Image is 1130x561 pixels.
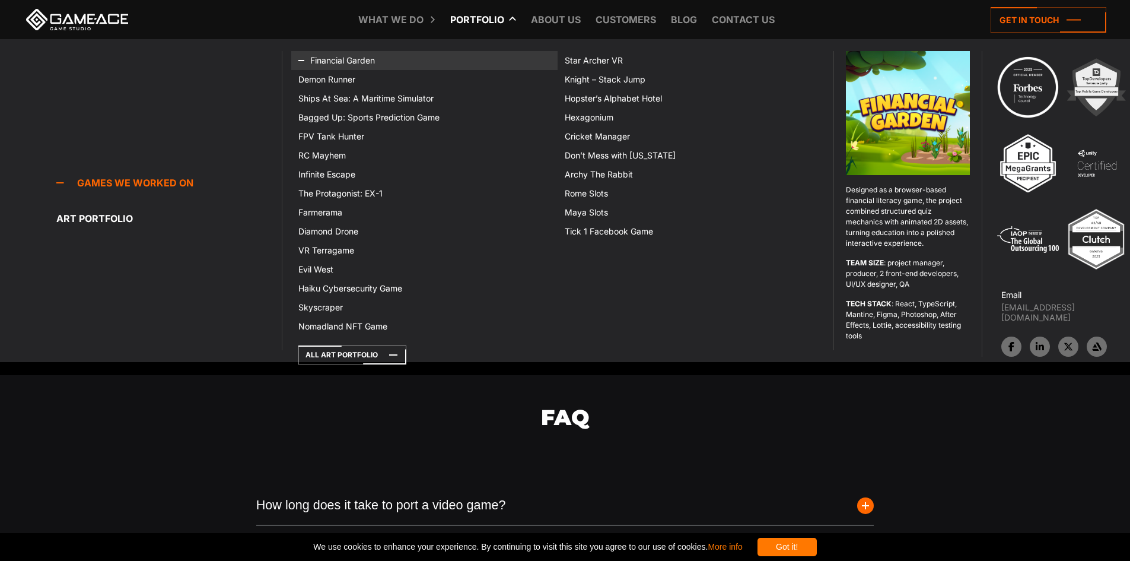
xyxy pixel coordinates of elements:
a: Hexagonium [558,108,824,127]
a: Art portfolio [56,207,282,230]
img: 5 [995,207,1061,272]
a: Skyscraper [291,298,558,317]
a: Financial Garden [291,51,558,70]
a: Rome Slots [558,184,824,203]
a: Nomadland NFT Game [291,317,558,336]
img: Top ar vr development company gaming 2025 game ace [1064,207,1129,272]
h2: FAQ [256,375,874,490]
a: Don’t Mess with [US_STATE] [558,146,824,165]
div: Got it! [757,538,817,556]
a: Archy The Rabbit [558,165,824,184]
img: Technology council badge program ace 2025 game ace [995,55,1061,120]
a: Diamond Drone [291,222,558,241]
strong: TECH STACK [846,299,892,308]
a: Games we worked on [56,171,282,195]
img: My financial garden logo [846,51,970,175]
a: The Protagonist: EX-1 [291,184,558,203]
a: All art portfolio [298,346,406,365]
a: Hopster’s Alphabet Hotel [558,89,824,108]
p: : project manager, producer, 2 front-end developers, UI/UX designer, QA [846,258,970,290]
a: Evil West [291,260,558,279]
a: Infinite Escape [291,165,558,184]
a: Tick 1 Facebook Game [558,222,824,241]
a: Knight – Stack Jump [558,70,824,89]
img: 2 [1064,55,1129,120]
img: 3 [995,131,1061,196]
button: How long does it take to port a video game? [256,486,874,525]
a: Ships At Sea: A Maritime Simulator [291,89,558,108]
a: RC Mayhem [291,146,558,165]
img: 4 [1064,131,1129,196]
a: Demon Runner [291,70,558,89]
a: Get in touch [991,7,1106,33]
a: VR Terragame [291,241,558,260]
span: We use cookies to enhance your experience. By continuing to visit this site you agree to our use ... [313,538,742,556]
a: Haiku Cybersecurity Game [291,279,558,298]
strong: TEAM SIZE [846,258,884,267]
a: FPV Tank Hunter [291,127,558,146]
a: Maya Slots [558,203,824,222]
strong: Email [1001,290,1021,300]
a: Cricket Manager [558,127,824,146]
p: : React, TypeScript, Mantine, Figma, Photoshop, After Effects, Lottie, accessibility testing tools [846,299,970,341]
p: Designed as a browser-based financial literacy game, the project combined structured quiz mechani... [846,185,970,249]
a: Bagged Up: Sports Prediction Game [291,108,558,127]
a: More info [708,542,742,552]
a: [EMAIL_ADDRESS][DOMAIN_NAME] [1001,302,1130,322]
a: Farmerama [291,203,558,222]
a: Star Archer VR [558,51,824,70]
